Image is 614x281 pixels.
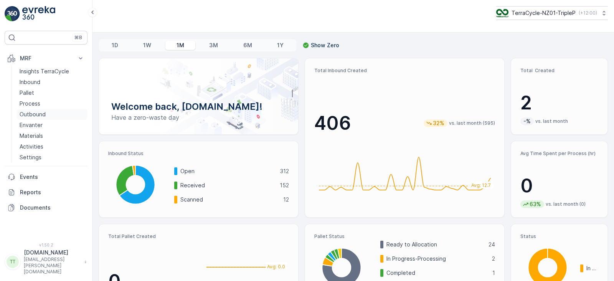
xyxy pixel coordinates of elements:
p: MRF [20,55,72,62]
p: Avg Time Spent per Process (hr) [520,150,598,157]
p: [EMAIL_ADDRESS][PERSON_NAME][DOMAIN_NAME] [24,256,81,275]
button: TerraCycle-NZ01-TripleP(+12:00) [496,6,608,20]
a: Inbound [17,77,87,88]
p: Envanter [20,121,43,129]
p: In progress [586,264,598,272]
p: Ready to Allocation [386,241,484,248]
img: TC_7kpGtVS.png [496,9,508,17]
p: Status [520,233,598,240]
p: Total Pallet Created [108,233,196,240]
p: Materials [20,132,43,140]
p: 12 [283,196,289,203]
p: 6M [243,41,252,49]
p: Completed [386,269,487,277]
p: 2 [492,255,495,263]
p: Total Inbound Created [314,68,495,74]
p: 312 [280,167,289,175]
p: Events [20,173,84,181]
a: Pallet [17,88,87,98]
p: Scanned [180,196,278,203]
p: Welcome back, [DOMAIN_NAME]! [111,101,286,113]
p: Have a zero-waste day [111,113,286,122]
button: MRF [5,51,87,66]
p: 1 [492,269,495,277]
p: 0 [520,174,598,197]
p: Process [20,100,40,107]
p: Pallet Status [314,233,495,240]
div: TT [7,256,19,268]
a: Reports [5,185,87,200]
button: TT[DOMAIN_NAME][EMAIL_ADDRESS][PERSON_NAME][DOMAIN_NAME] [5,249,87,275]
p: [DOMAIN_NAME] [24,249,81,256]
p: Pallet [20,89,34,97]
p: Outbound [20,111,46,118]
p: Activities [20,143,43,150]
p: ( +12:00 ) [579,10,597,16]
p: 406 [314,112,351,135]
a: Documents [5,200,87,215]
a: Outbound [17,109,87,120]
a: Materials [17,131,87,141]
p: Reports [20,188,84,196]
p: 1Y [277,41,284,49]
p: 24 [489,241,495,248]
p: Documents [20,204,84,212]
p: Open [180,167,275,175]
img: logo [5,6,20,21]
img: logo_light-DOdMpM7g.png [22,6,55,21]
p: 3M [209,41,218,49]
p: TerraCycle-NZ01-TripleP [512,9,576,17]
p: vs. last month [535,118,568,124]
p: vs. last month (595) [449,120,495,126]
p: Settings [20,154,41,161]
p: 1M [177,41,184,49]
p: Show Zero [311,41,339,49]
a: Process [17,98,87,109]
p: 1W [143,41,151,49]
p: Insights TerraCycle [20,68,69,75]
a: Events [5,169,87,185]
p: In Progress-Processing [386,255,487,263]
a: Insights TerraCycle [17,66,87,77]
p: Received [180,182,275,189]
span: v 1.50.2 [5,243,87,247]
p: 63% [529,200,542,208]
a: Envanter [17,120,87,131]
p: 2 [520,91,598,114]
a: Activities [17,141,87,152]
p: 32% [432,119,445,127]
p: 1D [112,41,118,49]
p: -% [523,117,531,125]
p: vs. last month (0) [546,201,586,207]
p: 152 [280,182,289,189]
p: ⌘B [74,35,82,41]
p: Total Created [520,68,598,74]
p: Inbound [20,78,40,86]
a: Settings [17,152,87,163]
p: Inbound Status [108,150,289,157]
